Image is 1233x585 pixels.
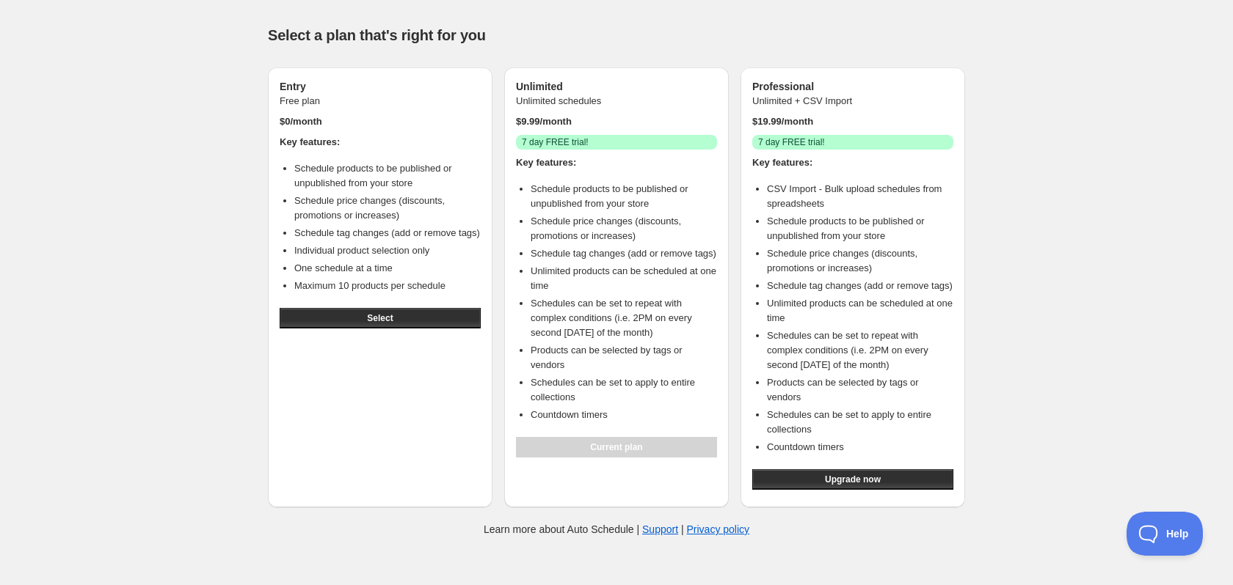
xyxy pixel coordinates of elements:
[367,312,393,324] span: Select
[752,469,953,490] button: Upgrade now
[280,94,481,108] p: Free plan
[280,135,481,150] h4: Key features:
[294,279,481,293] li: Maximum 10 products per schedule
[767,408,953,437] li: Schedules can be set to apply to entire collections
[1127,512,1204,556] iframe: Toggle Customer Support
[516,155,717,170] h4: Key features:
[294,226,481,240] li: Schedule tag changes (add or remove tags)
[294,261,481,276] li: One schedule at a time
[516,94,717,108] p: Unlimited schedules
[280,308,481,328] button: Select
[280,79,481,94] h3: Entry
[531,296,717,340] li: Schedules can be set to repeat with complex conditions (i.e. 2PM on every second [DATE] of the mo...
[767,328,953,372] li: Schedules can be set to repeat with complex conditions (i.e. 2PM on every second [DATE] of the mo...
[294,161,481,191] li: Schedule products to be published or unpublished from your store
[531,246,717,261] li: Schedule tag changes (add or remove tags)
[767,279,953,293] li: Schedule tag changes (add or remove tags)
[531,343,717,372] li: Products can be selected by tags or vendors
[484,522,749,537] p: Learn more about Auto Schedule | |
[767,440,953,455] li: Countdown timers
[516,114,717,129] p: $ 9.99 /month
[752,114,953,129] p: $ 19.99 /month
[531,214,717,243] li: Schedule price changes (discounts, promotions or increases)
[642,523,678,535] a: Support
[752,155,953,170] h4: Key features:
[767,214,953,243] li: Schedule products to be published or unpublished from your store
[752,94,953,108] p: Unlimited + CSV Import
[767,296,953,325] li: Unlimited products can be scheduled at one time
[294,194,481,223] li: Schedule price changes (discounts, promotions or increases)
[531,408,717,422] li: Countdown timers
[294,243,481,258] li: Individual product selection only
[758,136,825,148] span: 7 day FREE trial!
[752,79,953,94] h3: Professional
[767,246,953,276] li: Schedule price changes (discounts, promotions or increases)
[767,375,953,405] li: Products can be selected by tags or vendors
[268,26,965,44] h1: Select a plan that's right for you
[825,474,881,485] span: Upgrade now
[687,523,750,535] a: Privacy policy
[531,182,717,211] li: Schedule products to be published or unpublished from your store
[516,79,717,94] h3: Unlimited
[767,182,953,211] li: CSV Import - Bulk upload schedules from spreadsheets
[280,114,481,129] p: $ 0 /month
[531,375,717,405] li: Schedules can be set to apply to entire collections
[531,264,717,293] li: Unlimited products can be scheduled at one time
[522,136,589,148] span: 7 day FREE trial!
